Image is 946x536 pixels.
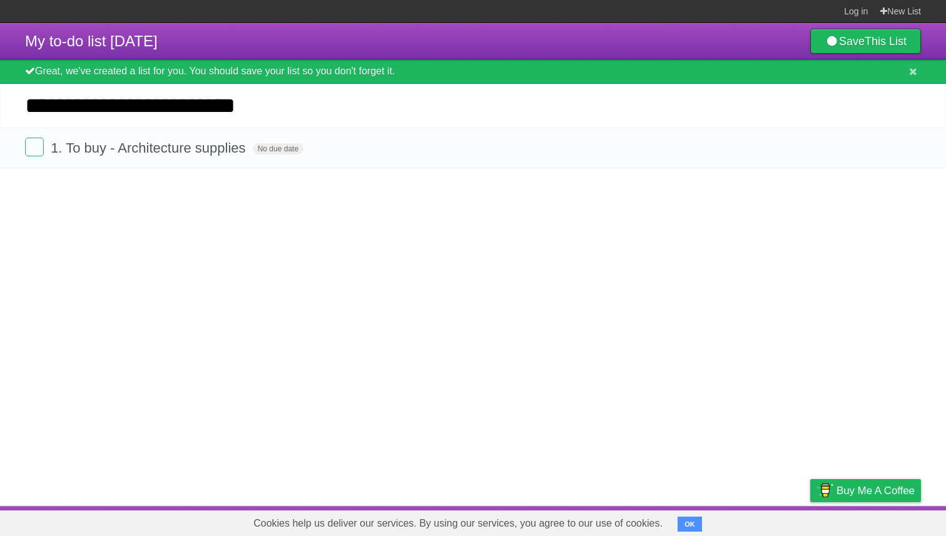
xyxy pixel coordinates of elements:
span: No due date [253,143,303,154]
a: SaveThis List [810,29,921,54]
img: Buy me a coffee [816,480,833,501]
span: Cookies help us deliver our services. By using our services, you agree to our use of cookies. [241,511,675,536]
label: Done [25,138,44,156]
span: Buy me a coffee [837,480,915,502]
button: OK [678,517,702,532]
a: Buy me a coffee [810,479,921,502]
a: Privacy [794,509,826,533]
span: My to-do list [DATE] [25,33,158,49]
a: Terms [751,509,779,533]
a: Suggest a feature [842,509,921,533]
a: Developers [685,509,736,533]
span: 1. To buy - Architecture supplies [51,140,248,156]
a: About [644,509,670,533]
b: This List [865,35,907,48]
